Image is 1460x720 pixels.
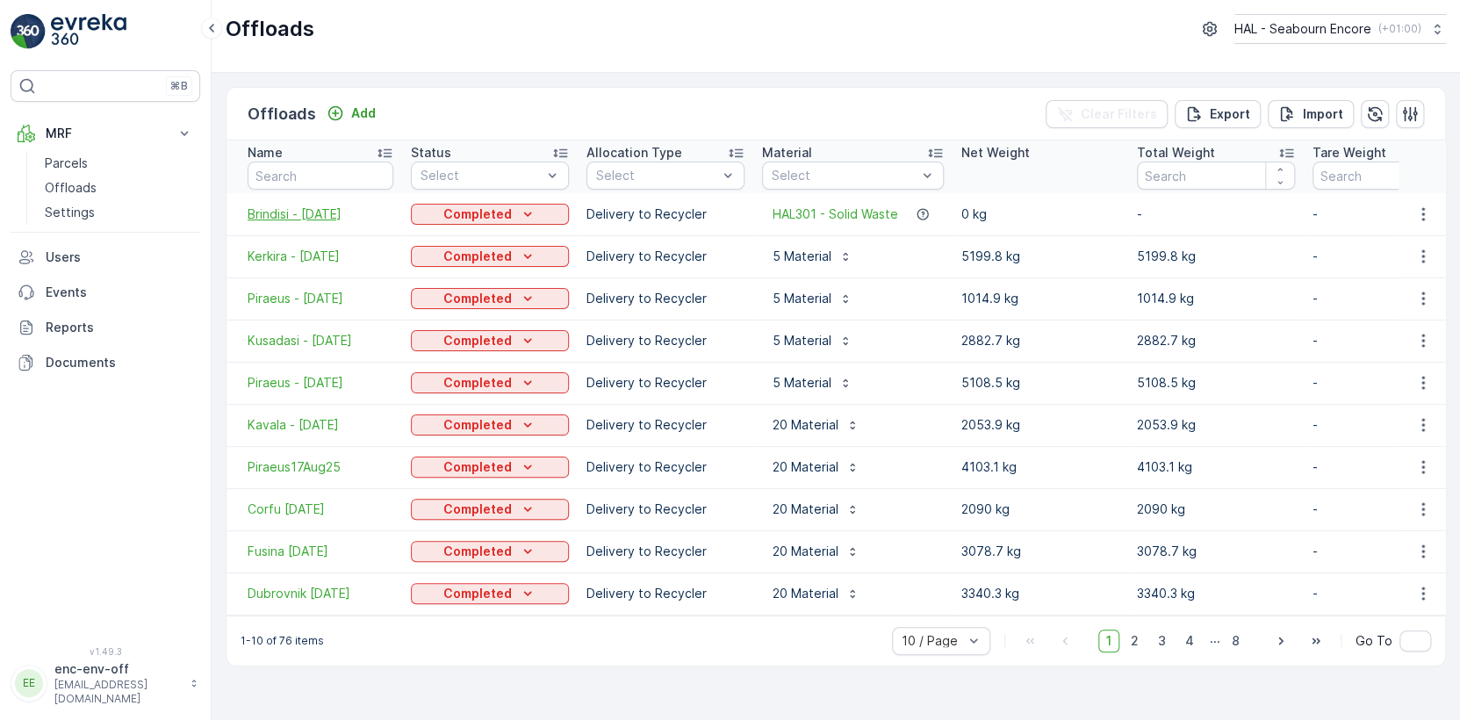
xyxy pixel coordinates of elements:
[11,345,200,380] a: Documents
[38,151,200,176] a: Parcels
[596,167,717,184] p: Select
[411,583,569,604] button: Completed
[11,240,200,275] a: Users
[578,193,753,235] td: Delivery to Recycler
[248,290,393,307] a: Piraeus - 31 Aug 25
[46,284,193,301] p: Events
[1137,290,1295,307] p: 1014.9 kg
[11,14,46,49] img: logo
[961,248,1119,265] p: 5199.8 kg
[248,416,393,434] span: Kavala - [DATE]
[961,500,1119,518] p: 2090 kg
[773,332,831,349] p: 5 Material
[248,102,316,126] p: Offloads
[773,458,838,476] p: 20 Material
[1303,105,1343,123] p: Import
[443,585,512,602] p: Completed
[1210,630,1220,652] p: ...
[248,205,393,223] span: Brindisi - [DATE]
[1378,22,1421,36] p: ( +01:00 )
[248,290,393,307] span: Piraeus - [DATE]
[443,458,512,476] p: Completed
[578,530,753,572] td: Delivery to Recycler
[773,290,831,307] p: 5 Material
[772,167,917,184] p: Select
[248,248,393,265] a: Kerkira - 5 Sept 25
[578,572,753,615] td: Delivery to Recycler
[578,362,753,404] td: Delivery to Recycler
[1137,248,1295,265] p: 5199.8 kg
[961,543,1119,560] p: 3078.7 kg
[1137,374,1295,392] p: 5108.5 kg
[578,404,753,446] td: Delivery to Recycler
[1137,416,1295,434] p: 2053.9 kg
[1175,100,1261,128] button: Export
[248,458,393,476] a: Piraeus17Aug25
[248,585,393,602] a: Dubrovnik 7 Aug 25
[411,541,569,562] button: Completed
[248,374,393,392] a: Piraeus - 24 Aug 25
[54,660,181,678] p: enc-env-off
[170,79,188,93] p: ⌘B
[762,411,870,439] button: 20 Material
[11,310,200,345] a: Reports
[961,290,1119,307] p: 1014.9 kg
[1137,205,1295,223] p: -
[411,144,451,162] p: Status
[46,125,165,142] p: MRF
[1234,20,1371,38] p: HAL - Seabourn Encore
[578,277,753,320] td: Delivery to Recycler
[762,327,863,355] button: 5 Material
[241,634,324,648] p: 1-10 of 76 items
[961,374,1119,392] p: 5108.5 kg
[773,543,838,560] p: 20 Material
[773,585,838,602] p: 20 Material
[54,678,181,706] p: [EMAIL_ADDRESS][DOMAIN_NAME]
[45,204,95,221] p: Settings
[248,332,393,349] a: Kusadasi - 28 Aug 25
[248,248,393,265] span: Kerkira - [DATE]
[961,416,1119,434] p: 2053.9 kg
[762,369,863,397] button: 5 Material
[411,204,569,225] button: Completed
[762,284,863,313] button: 5 Material
[773,248,831,265] p: 5 Material
[248,162,393,190] input: Search
[762,144,812,162] p: Material
[51,14,126,49] img: logo_light-DOdMpM7g.png
[578,446,753,488] td: Delivery to Recycler
[961,332,1119,349] p: 2882.7 kg
[578,235,753,277] td: Delivery to Recycler
[443,416,512,434] p: Completed
[1137,458,1295,476] p: 4103.1 kg
[443,543,512,560] p: Completed
[320,103,383,124] button: Add
[762,453,870,481] button: 20 Material
[248,543,393,560] span: Fusina [DATE]
[961,585,1119,602] p: 3340.3 kg
[773,500,838,518] p: 20 Material
[411,457,569,478] button: Completed
[1137,332,1295,349] p: 2882.7 kg
[1210,105,1250,123] p: Export
[762,242,863,270] button: 5 Material
[1137,543,1295,560] p: 3078.7 kg
[773,205,898,223] a: HAL301 - Solid Waste
[1137,144,1215,162] p: Total Weight
[443,374,512,392] p: Completed
[248,585,393,602] span: Dubrovnik [DATE]
[248,500,393,518] a: Corfu 13Aug25
[578,320,753,362] td: Delivery to Recycler
[443,205,512,223] p: Completed
[248,543,393,560] a: Fusina 10 Aug 25
[11,646,200,657] span: v 1.49.3
[248,374,393,392] span: Piraeus - [DATE]
[1123,630,1147,652] span: 2
[411,288,569,309] button: Completed
[1137,500,1295,518] p: 2090 kg
[1356,632,1392,650] span: Go To
[1137,585,1295,602] p: 3340.3 kg
[1224,630,1248,652] span: 8
[11,660,200,706] button: EEenc-env-off[EMAIL_ADDRESS][DOMAIN_NAME]
[45,179,97,197] p: Offloads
